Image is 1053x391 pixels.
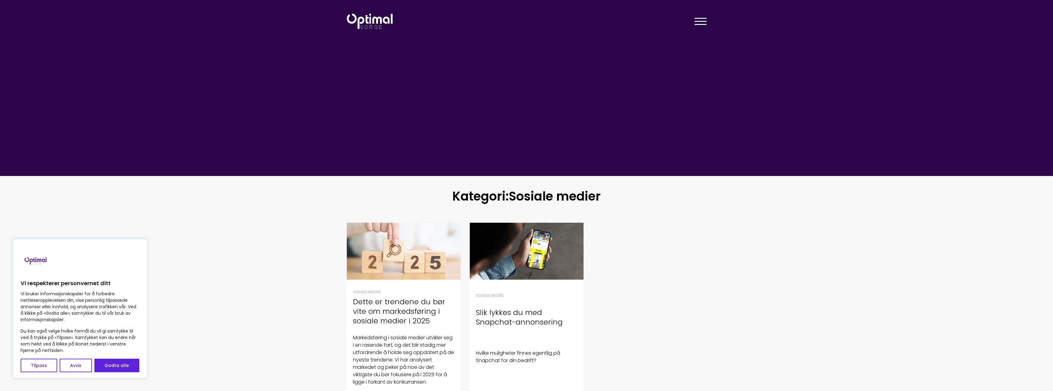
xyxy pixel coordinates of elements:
p: Markedsføring i sosiale medier utvikler seg i en rasende fart, og det blir stadig mer utfordrende... [353,334,454,386]
img: Brand logo [21,245,51,276]
p: Vi respekterer personvernet ditt [21,280,139,287]
img: trender sosiale medier 2025 [347,223,461,280]
div: Vi respekterer personvernet ditt [12,239,148,379]
p: Hvilke muligheter finnes egentlig på Snapchat for din bedrift? [476,349,577,364]
img: Optimal Norge [347,14,393,29]
li: Sosiale medier [353,289,454,295]
button: Godta alle [94,359,139,372]
p: Vi bruker informasjonskapsler for å forbedre nettleseropplevelsen din, vise personlig tilpassede ... [21,291,139,323]
h4: Slik lykkes du med Snapchat-annonsering [476,308,577,327]
span: Sosiale medier [509,188,601,205]
img: snapchat annonsering [470,223,584,280]
button: Avvis [60,359,92,372]
h4: Dette er trendene du bør vite om markedsføring i sosiale medier i 2025 [353,297,454,326]
p: Du kan også velge hvilke formål du vil gi samtykke til ved å trykke på «Tilpass». Samtykket kan d... [21,328,139,354]
li: Sosiale medier [476,293,577,298]
button: Tilpass [21,359,57,372]
h1: Kategori: [405,188,648,204]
